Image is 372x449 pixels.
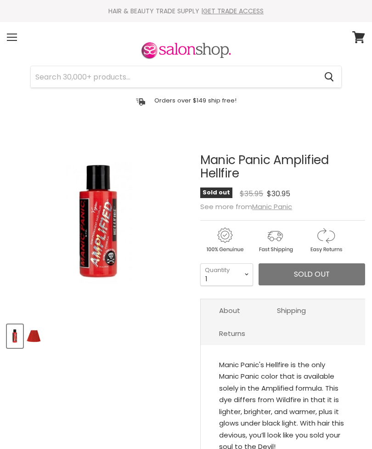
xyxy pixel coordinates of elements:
img: genuine.gif [200,226,249,254]
img: Manic Panic Amplified Hellfire [38,131,161,315]
span: $35.95 [240,188,263,199]
span: Sold out [294,269,330,279]
img: Manic Panic Amplified Hellfire [8,325,22,347]
a: GET TRADE ACCESS [203,6,264,16]
button: Search [317,66,341,87]
a: Manic Panic [252,202,292,211]
button: Manic Panic Amplified Hellfire [26,324,42,348]
input: Search [31,66,317,87]
img: Manic Panic Amplified Hellfire [27,325,41,347]
div: Product thumbnails [6,322,193,348]
div: Manic Panic Amplified Hellfire image. Click or Scroll to Zoom. [7,131,192,315]
span: $30.95 [267,188,290,199]
img: returns.gif [301,226,350,254]
span: Sold out [200,188,232,198]
select: Quantity [200,263,253,286]
img: shipping.gif [251,226,299,254]
form: Product [30,66,342,88]
h1: Manic Panic Amplified Hellfire [200,153,365,180]
a: About [201,299,259,322]
button: Sold out [259,263,365,285]
button: Manic Panic Amplified Hellfire [7,324,23,348]
p: Orders over $149 ship free! [154,97,237,104]
a: Returns [201,322,264,345]
a: Shipping [259,299,324,322]
span: See more from [200,202,292,211]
